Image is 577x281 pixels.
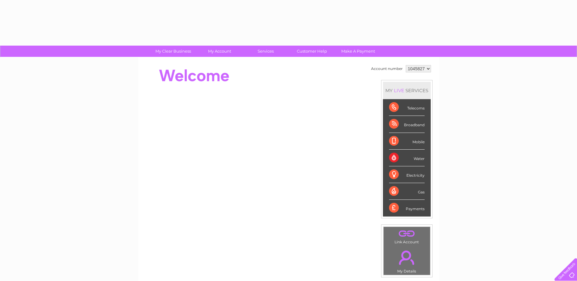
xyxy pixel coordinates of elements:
[393,88,405,93] div: LIVE
[389,99,425,116] div: Telecoms
[385,247,429,268] a: .
[389,166,425,183] div: Electricity
[383,82,431,99] div: MY SERVICES
[287,46,337,57] a: Customer Help
[148,46,198,57] a: My Clear Business
[383,227,430,246] td: Link Account
[385,228,429,239] a: .
[389,133,425,150] div: Mobile
[333,46,383,57] a: Make A Payment
[389,200,425,216] div: Payments
[383,245,430,275] td: My Details
[194,46,245,57] a: My Account
[389,183,425,200] div: Gas
[389,150,425,166] div: Water
[370,64,404,74] td: Account number
[389,116,425,133] div: Broadband
[241,46,291,57] a: Services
